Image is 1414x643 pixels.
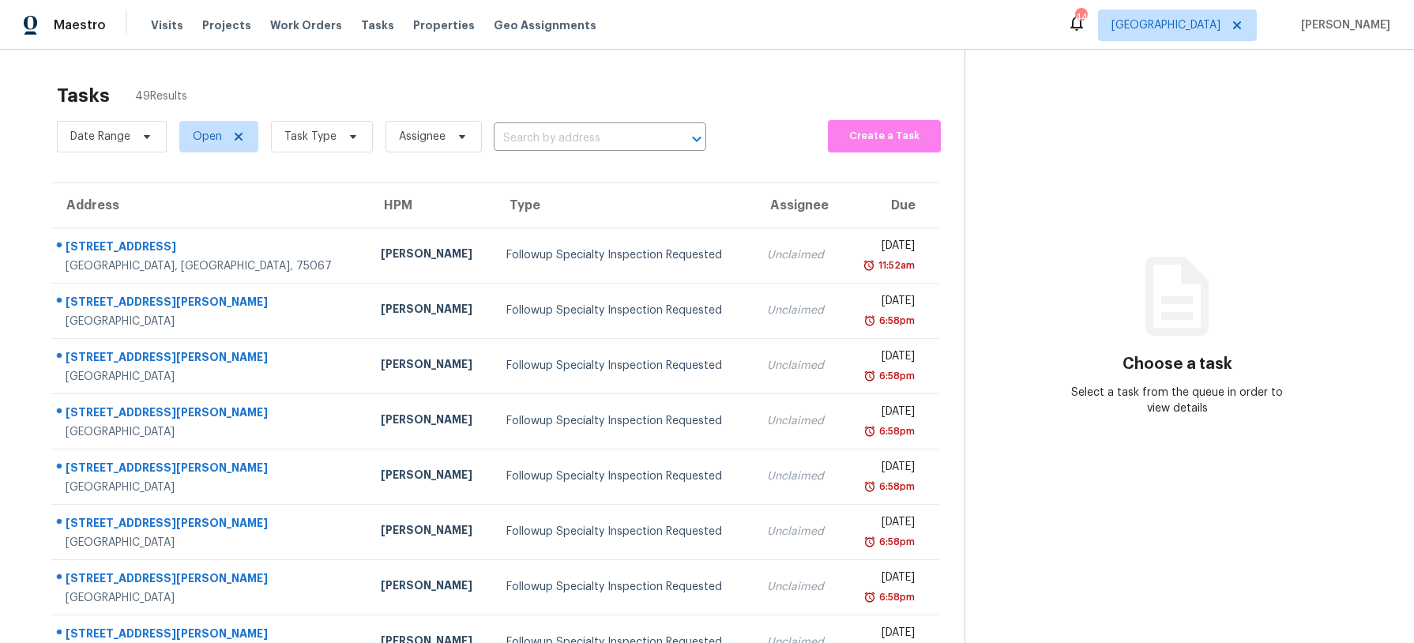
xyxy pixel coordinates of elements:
[875,258,915,273] div: 11:52am
[66,404,355,424] div: [STREET_ADDRESS][PERSON_NAME]
[1071,385,1283,416] div: Select a task from the queue in order to view details
[413,17,475,33] span: Properties
[506,413,741,429] div: Followup Specialty Inspection Requested
[494,126,662,151] input: Search by address
[856,404,915,423] div: [DATE]
[381,301,482,321] div: [PERSON_NAME]
[506,358,741,374] div: Followup Specialty Inspection Requested
[66,515,355,535] div: [STREET_ADDRESS][PERSON_NAME]
[66,239,355,258] div: [STREET_ADDRESS]
[494,183,754,227] th: Type
[506,468,741,484] div: Followup Specialty Inspection Requested
[381,412,482,431] div: [PERSON_NAME]
[151,17,183,33] span: Visits
[863,368,876,384] img: Overdue Alarm Icon
[767,468,830,484] div: Unclaimed
[876,534,915,550] div: 6:58pm
[284,129,337,145] span: Task Type
[494,17,596,33] span: Geo Assignments
[66,314,355,329] div: [GEOGRAPHIC_DATA]
[836,127,933,145] span: Create a Task
[863,258,875,273] img: Overdue Alarm Icon
[876,589,915,605] div: 6:58pm
[135,88,187,104] span: 49 Results
[686,128,708,150] button: Open
[856,293,915,313] div: [DATE]
[66,590,355,606] div: [GEOGRAPHIC_DATA]
[381,356,482,376] div: [PERSON_NAME]
[506,303,741,318] div: Followup Specialty Inspection Requested
[66,369,355,385] div: [GEOGRAPHIC_DATA]
[863,423,876,439] img: Overdue Alarm Icon
[767,358,830,374] div: Unclaimed
[876,479,915,494] div: 6:58pm
[863,479,876,494] img: Overdue Alarm Icon
[856,570,915,589] div: [DATE]
[767,247,830,263] div: Unclaimed
[202,17,251,33] span: Projects
[57,88,110,103] h2: Tasks
[1123,356,1232,372] h3: Choose a task
[767,413,830,429] div: Unclaimed
[70,129,130,145] span: Date Range
[863,313,876,329] img: Overdue Alarm Icon
[767,579,830,595] div: Unclaimed
[381,467,482,487] div: [PERSON_NAME]
[368,183,495,227] th: HPM
[66,424,355,440] div: [GEOGRAPHIC_DATA]
[506,524,741,540] div: Followup Specialty Inspection Requested
[1111,17,1220,33] span: [GEOGRAPHIC_DATA]
[66,294,355,314] div: [STREET_ADDRESS][PERSON_NAME]
[863,589,876,605] img: Overdue Alarm Icon
[754,183,843,227] th: Assignee
[856,514,915,534] div: [DATE]
[1075,9,1086,25] div: 44
[506,247,741,263] div: Followup Specialty Inspection Requested
[876,313,915,329] div: 6:58pm
[843,183,939,227] th: Due
[381,522,482,542] div: [PERSON_NAME]
[1295,17,1390,33] span: [PERSON_NAME]
[876,368,915,384] div: 6:58pm
[66,535,355,551] div: [GEOGRAPHIC_DATA]
[66,349,355,369] div: [STREET_ADDRESS][PERSON_NAME]
[856,238,915,258] div: [DATE]
[863,534,876,550] img: Overdue Alarm Icon
[767,524,830,540] div: Unclaimed
[51,183,368,227] th: Address
[876,423,915,439] div: 6:58pm
[399,129,446,145] span: Assignee
[506,579,741,595] div: Followup Specialty Inspection Requested
[361,20,394,31] span: Tasks
[381,246,482,265] div: [PERSON_NAME]
[193,129,222,145] span: Open
[270,17,342,33] span: Work Orders
[54,17,106,33] span: Maestro
[66,460,355,479] div: [STREET_ADDRESS][PERSON_NAME]
[66,258,355,274] div: [GEOGRAPHIC_DATA], [GEOGRAPHIC_DATA], 75067
[767,303,830,318] div: Unclaimed
[66,570,355,590] div: [STREET_ADDRESS][PERSON_NAME]
[856,459,915,479] div: [DATE]
[828,120,941,152] button: Create a Task
[66,479,355,495] div: [GEOGRAPHIC_DATA]
[856,348,915,368] div: [DATE]
[381,577,482,597] div: [PERSON_NAME]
